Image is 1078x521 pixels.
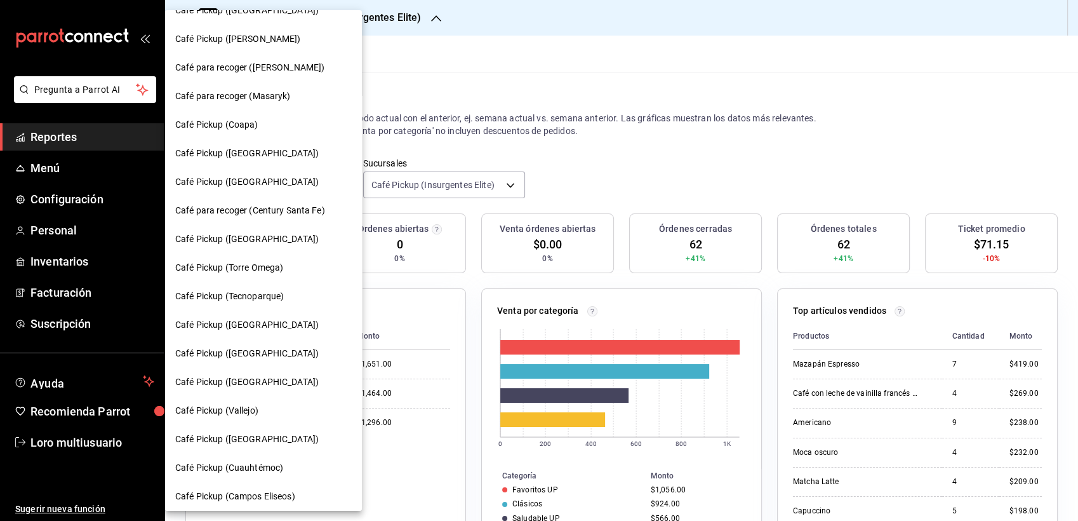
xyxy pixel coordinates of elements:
span: Café Pickup ([PERSON_NAME]) [175,32,301,46]
div: Café Pickup (Campos Eliseos) [165,482,362,511]
span: Café para recoger (Century Santa Fe) [175,204,325,217]
span: Café Pickup ([GEOGRAPHIC_DATA]) [175,147,319,160]
span: Café Pickup (Cuauhtémoc) [175,461,283,475]
div: Café Pickup ([GEOGRAPHIC_DATA]) [165,368,362,396]
span: Café Pickup ([GEOGRAPHIC_DATA]) [175,175,319,189]
div: Café Pickup ([GEOGRAPHIC_DATA]) [165,139,362,168]
span: Café para recoger ([PERSON_NAME]) [175,61,324,74]
span: Café Pickup ([GEOGRAPHIC_DATA]) [175,433,319,446]
div: Café Pickup (Tecnoparque) [165,282,362,311]
div: Café para recoger (Century Santa Fe) [165,196,362,225]
div: Café Pickup (Torre Omega) [165,254,362,282]
div: Café Pickup ([GEOGRAPHIC_DATA]) [165,425,362,454]
div: Café para recoger (Masaryk) [165,82,362,111]
span: Café Pickup (Torre Omega) [175,261,283,274]
span: Café Pickup (Tecnoparque) [175,290,284,303]
span: Café para recoger (Masaryk) [175,90,291,103]
div: Café Pickup ([GEOGRAPHIC_DATA]) [165,339,362,368]
span: Café Pickup ([GEOGRAPHIC_DATA]) [175,376,319,389]
div: Café Pickup (Vallejo) [165,396,362,425]
div: Café Pickup ([GEOGRAPHIC_DATA]) [165,311,362,339]
div: Café Pickup ([GEOGRAPHIC_DATA]) [165,168,362,196]
div: Café para recoger ([PERSON_NAME]) [165,53,362,82]
div: Café Pickup (Cuauhtémoc) [165,454,362,482]
div: Café Pickup ([PERSON_NAME]) [165,25,362,53]
span: Café Pickup ([GEOGRAPHIC_DATA]) [175,347,319,360]
span: Café Pickup ([GEOGRAPHIC_DATA]) [175,318,319,332]
span: Café Pickup (Vallejo) [175,404,258,417]
span: Café Pickup (Campos Eliseos) [175,490,295,503]
span: Café Pickup (Coapa) [175,118,258,132]
div: Café Pickup ([GEOGRAPHIC_DATA]) [165,225,362,254]
span: Café Pickup ([GEOGRAPHIC_DATA]) [175,233,319,246]
span: Café Pickup ([GEOGRAPHIC_DATA]) [175,4,319,17]
div: Café Pickup (Coapa) [165,111,362,139]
